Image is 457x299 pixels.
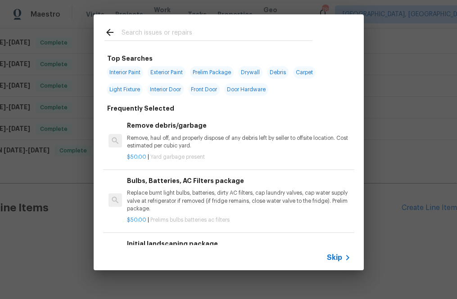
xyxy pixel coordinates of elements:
span: Interior Paint [107,66,143,79]
span: Drywall [238,66,262,79]
span: Prelims bulbs batteries ac filters [150,217,230,223]
p: | [127,153,350,161]
p: Remove, haul off, and properly dispose of any debris left by seller to offsite location. Cost est... [127,134,350,150]
h6: Top Searches [107,54,153,63]
input: Search issues or repairs [122,27,312,40]
span: Interior Door [147,83,184,96]
span: Prelim Package [190,66,234,79]
span: Door Hardware [224,83,268,96]
h6: Bulbs, Batteries, AC Filters package [127,176,350,186]
span: $50.00 [127,154,146,160]
span: Carpet [293,66,316,79]
h6: Frequently Selected [107,103,174,113]
p: Replace burnt light bulbs, batteries, dirty AC filters, cap laundry valves, cap water supply valv... [127,189,350,212]
h6: Remove debris/garbage [127,120,350,130]
span: Yard garbage present [150,154,205,160]
span: $50.00 [127,217,146,223]
h6: Initial landscaping package [127,239,350,249]
span: Exterior Paint [148,66,186,79]
p: | [127,216,350,224]
span: Debris [267,66,289,79]
span: Skip [327,253,342,262]
span: Light Fixture [107,83,143,96]
span: Front Door [188,83,220,96]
